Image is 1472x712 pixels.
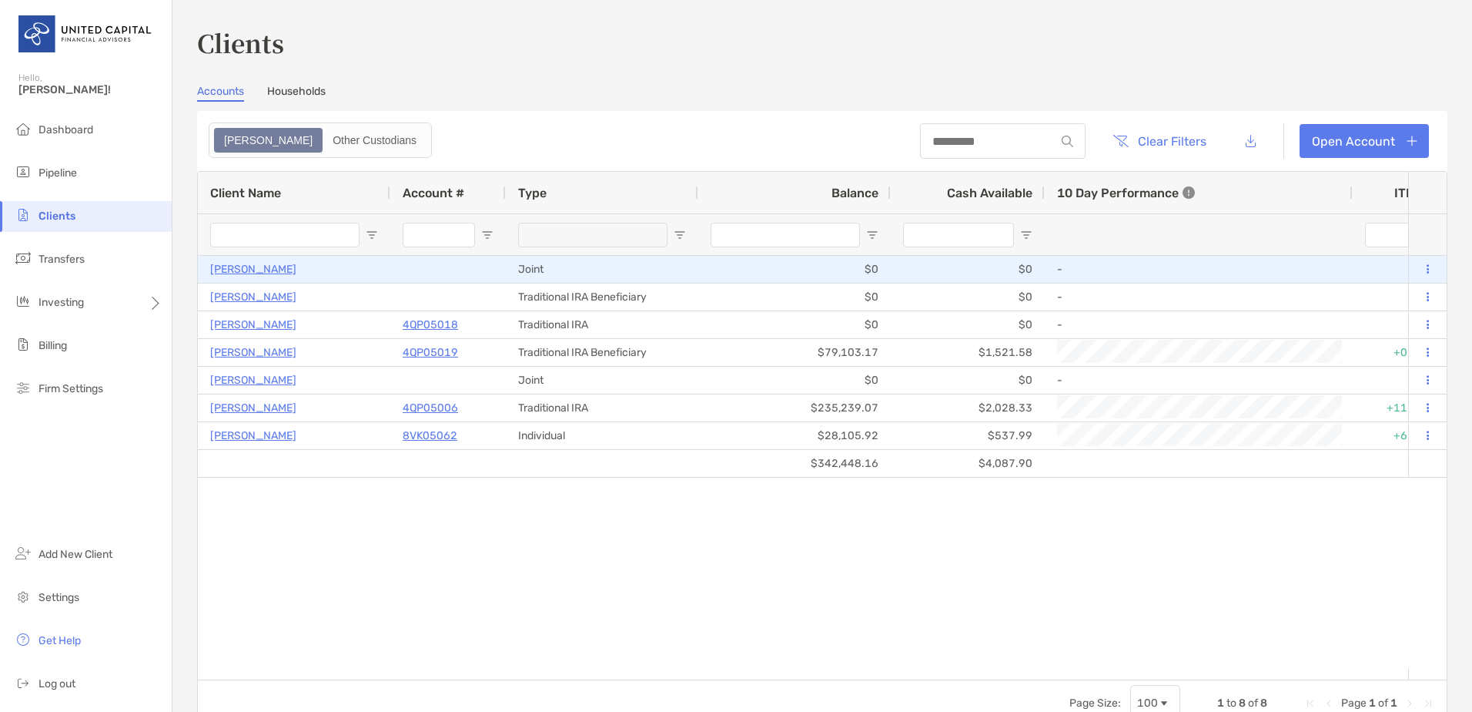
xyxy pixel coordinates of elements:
button: Open Filter Menu [866,229,878,241]
span: [PERSON_NAME]! [18,83,162,96]
button: Open Filter Menu [481,229,493,241]
div: 0% [1353,256,1445,283]
div: Page Size: [1069,697,1121,710]
div: $0 [891,256,1045,283]
div: Traditional IRA Beneficiary [506,339,698,366]
div: $1,521.58 [891,339,1045,366]
img: clients icon [14,206,32,224]
span: 1 [1217,697,1224,710]
button: Open Filter Menu [1020,229,1032,241]
img: settings icon [14,587,32,606]
div: Previous Page [1323,697,1335,710]
div: $0 [698,284,891,311]
input: ITD Filter Input [1365,223,1414,247]
div: +0.14% [1353,339,1445,366]
div: 0% [1353,311,1445,338]
a: [PERSON_NAME] [210,260,296,279]
span: Firm Settings [38,382,103,395]
div: Traditional IRA [506,311,698,338]
div: Joint [506,256,698,283]
div: Next Page [1403,697,1416,710]
div: Last Page [1422,697,1434,710]
span: Billing [38,339,67,352]
span: Investing [38,296,84,309]
div: $2,028.33 [891,395,1045,421]
a: [PERSON_NAME] [210,315,296,334]
div: Other Custodians [324,129,425,151]
div: ITD [1394,186,1433,200]
span: to [1226,697,1236,710]
div: 10 Day Performance [1057,172,1195,213]
img: get-help icon [14,630,32,649]
img: input icon [1062,136,1073,147]
img: transfers icon [14,249,32,267]
img: pipeline icon [14,163,32,181]
img: logout icon [14,673,32,692]
span: Client Name [210,186,281,200]
span: Log out [38,677,75,690]
div: $0 [698,256,891,283]
div: $79,103.17 [698,339,891,366]
a: 4QP05019 [403,343,458,362]
img: billing icon [14,335,32,354]
img: investing icon [14,292,32,311]
button: Clear Filters [1101,124,1218,158]
div: +11.56% [1353,395,1445,421]
button: Open Filter Menu [674,229,686,241]
a: 4QP05006 [403,398,458,418]
span: Get Help [38,634,81,647]
span: Account # [403,186,464,200]
a: [PERSON_NAME] [210,343,296,362]
span: Balance [831,186,878,200]
div: - [1057,284,1340,310]
a: Accounts [197,85,244,102]
div: $0 [891,284,1045,311]
a: [PERSON_NAME] [210,371,296,390]
span: Transfers [38,253,85,266]
input: Balance Filter Input [711,223,860,247]
div: Joint [506,367,698,394]
a: [PERSON_NAME] [210,398,296,418]
div: segmented control [209,123,432,158]
a: [PERSON_NAME] [210,426,296,445]
div: Zoe [216,129,321,151]
div: - [1057,312,1340,338]
div: $0 [698,311,891,338]
span: 8 [1260,697,1267,710]
span: of [1248,697,1258,710]
div: - [1057,257,1340,282]
span: Clients [38,210,75,223]
span: Page [1341,697,1367,710]
div: First Page [1304,697,1316,710]
input: Cash Available Filter Input [903,223,1014,247]
div: $4,087.90 [891,450,1045,477]
a: Open Account [1300,124,1429,158]
span: 1 [1369,697,1376,710]
span: Add New Client [38,548,112,561]
span: 8 [1239,697,1246,710]
div: $28,105.92 [698,422,891,449]
div: Traditional IRA Beneficiary [506,284,698,311]
div: 100 [1137,697,1158,710]
a: [PERSON_NAME] [210,287,296,307]
div: $0 [891,311,1045,338]
img: dashboard icon [14,119,32,138]
div: 0% [1353,367,1445,394]
span: Type [518,186,547,200]
span: Settings [38,591,79,604]
p: 8VK05062 [403,426,457,445]
span: Dashboard [38,123,93,136]
div: 0% [1353,284,1445,311]
div: $0 [891,367,1045,394]
span: Cash Available [947,186,1032,200]
div: $537.99 [891,422,1045,449]
img: add_new_client icon [14,544,32,563]
input: Account # Filter Input [403,223,475,247]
